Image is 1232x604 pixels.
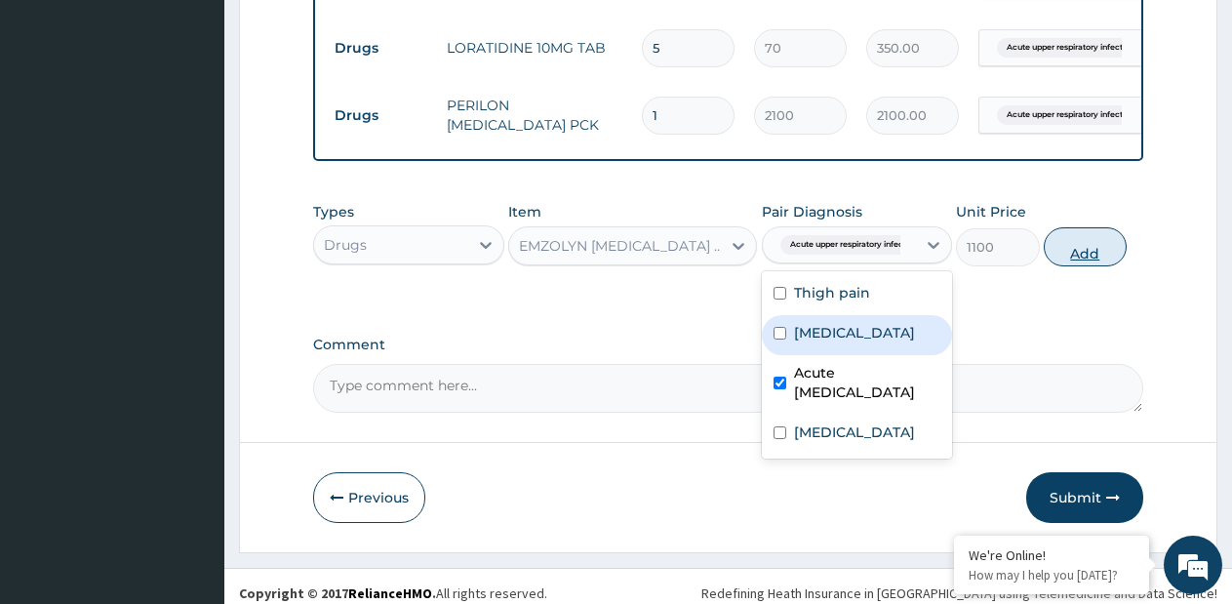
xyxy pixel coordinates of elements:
[10,399,372,467] textarea: Type your message and hit 'Enter'
[794,363,941,402] label: Acute [MEDICAL_DATA]
[348,584,432,602] a: RelianceHMO
[113,179,269,376] span: We're online!
[762,202,862,221] label: Pair Diagnosis
[794,283,870,302] label: Thigh pain
[437,28,632,67] td: LORATIDINE 10MG TAB
[956,202,1026,221] label: Unit Price
[997,105,1138,125] span: Acute upper respiratory infect...
[969,567,1134,584] p: How may I help you today?
[780,235,922,255] span: Acute upper respiratory infect...
[1026,472,1143,523] button: Submit
[701,584,1217,603] div: Redefining Heath Insurance in [GEOGRAPHIC_DATA] using Telemedicine and Data Science!
[969,546,1134,564] div: We're Online!
[324,235,367,255] div: Drugs
[437,86,632,144] td: PERILON [MEDICAL_DATA] PCK
[508,202,541,221] label: Item
[794,323,915,342] label: [MEDICAL_DATA]
[239,584,436,602] strong: Copyright © 2017 .
[320,10,367,57] div: Minimize live chat window
[313,337,1143,353] label: Comment
[313,204,354,221] label: Types
[997,38,1138,58] span: Acute upper respiratory infect...
[1044,227,1127,266] button: Add
[325,30,437,66] td: Drugs
[313,472,425,523] button: Previous
[325,98,437,134] td: Drugs
[101,109,328,135] div: Chat with us now
[519,236,723,256] div: EMZOLYN [MEDICAL_DATA] CHILD
[794,423,915,442] label: [MEDICAL_DATA]
[36,98,79,146] img: d_794563401_company_1708531726252_794563401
